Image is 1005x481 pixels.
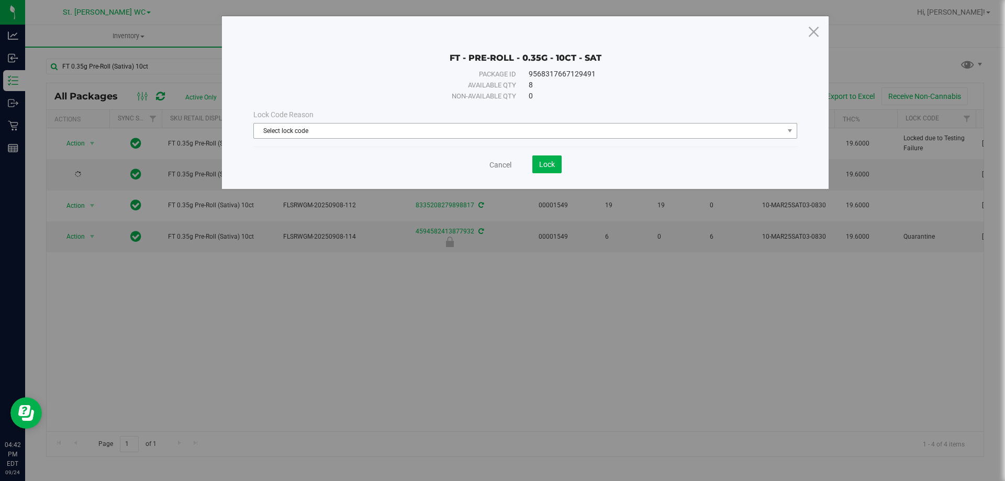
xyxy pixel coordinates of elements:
[784,124,797,138] span: select
[10,397,42,429] iframe: Resource center
[277,69,516,80] div: Package ID
[539,160,555,169] span: Lock
[254,124,784,138] span: Select lock code
[253,37,797,63] div: FT - PRE-ROLL - 0.35G - 10CT - SAT
[277,91,516,102] div: Non-available qty
[489,160,511,170] a: Cancel
[529,80,774,91] div: 8
[532,155,562,173] button: Lock
[277,80,516,91] div: Available qty
[529,91,774,102] div: 0
[529,69,774,80] div: 9568317667129491
[253,110,314,119] span: Lock Code Reason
